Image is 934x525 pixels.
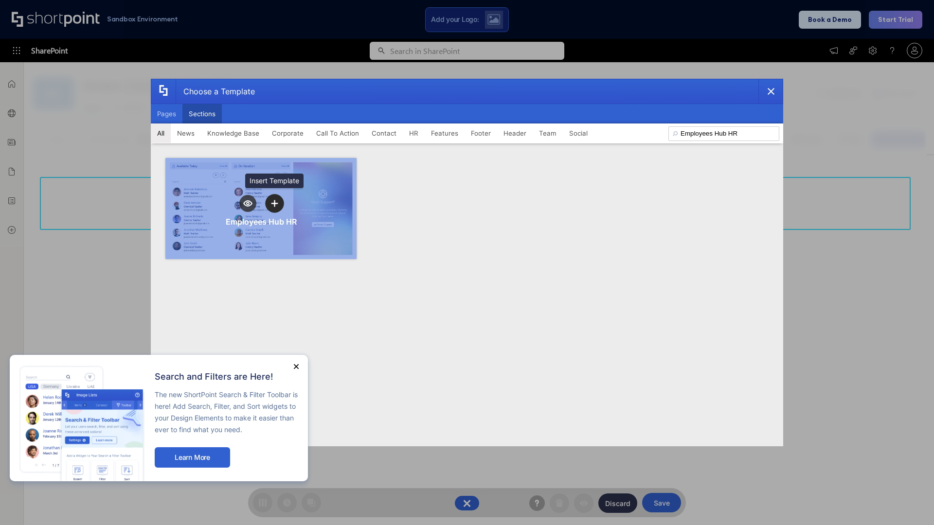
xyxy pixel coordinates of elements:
button: HR [403,123,425,143]
iframe: Chat Widget [885,478,934,525]
h2: Search and Filters are Here! [155,372,298,382]
p: The new ShortPoint Search & Filter Toolbar is here! Add Search, Filter, and Sort widgets to your ... [155,389,298,436]
button: All [151,123,171,143]
input: Search [668,126,779,141]
button: News [171,123,201,143]
div: template selector [151,79,783,446]
button: Footer [465,123,497,143]
button: Learn More [155,447,230,468]
button: Sections [182,104,222,123]
button: Team [533,123,563,143]
button: Corporate [266,123,310,143]
button: Social [563,123,594,143]
div: Choose a Template [176,79,255,104]
div: Employees Hub HR [226,217,297,227]
button: Header [497,123,533,143]
img: new feature image [19,365,145,481]
button: Call To Action [310,123,365,143]
button: Pages [151,104,182,123]
button: Knowledge Base [201,123,266,143]
button: Features [425,123,465,143]
button: Contact [365,123,403,143]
